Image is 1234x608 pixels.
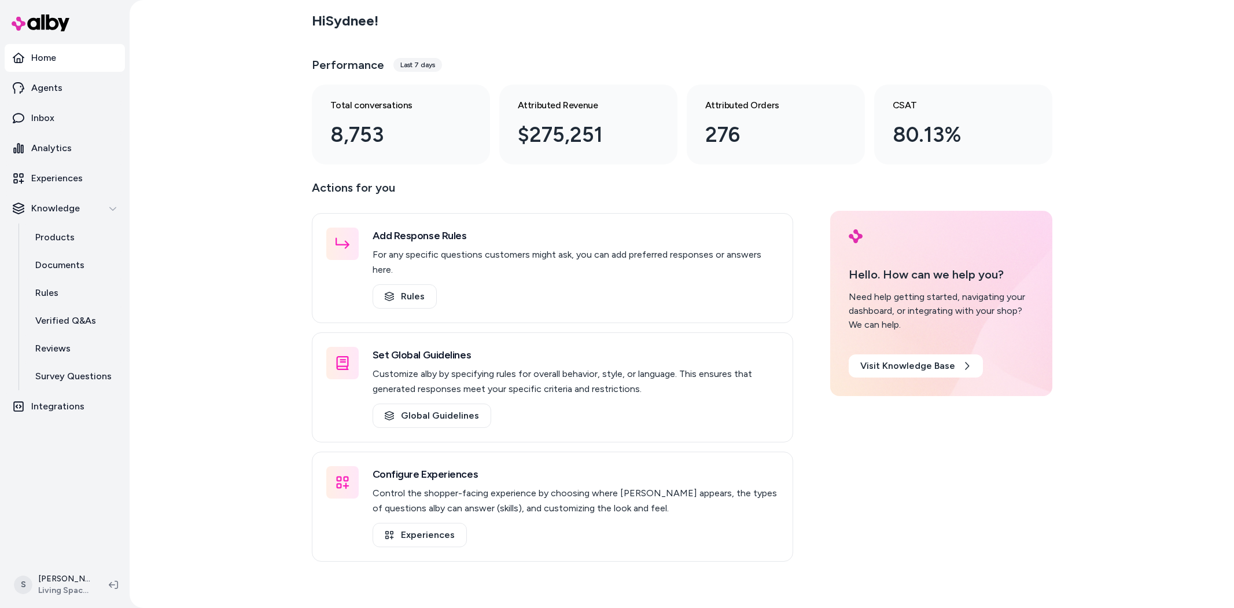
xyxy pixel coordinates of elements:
p: Integrations [31,400,84,413]
a: Reviews [24,335,125,362]
h3: Configure Experiences [373,466,779,482]
p: Survey Questions [35,369,112,383]
div: 8,753 [330,119,453,151]
p: Control the shopper-facing experience by choosing where [PERSON_NAME] appears, the types of quest... [373,486,779,516]
p: Inbox [31,111,54,125]
p: Hello. How can we help you? [849,266,1034,283]
a: Attributed Revenue $275,251 [499,85,677,164]
a: Agents [5,74,125,102]
h3: Performance [312,57,384,73]
p: Home [31,51,56,65]
p: Documents [35,258,84,272]
div: 276 [705,119,828,151]
p: Verified Q&As [35,314,96,328]
a: Products [24,224,125,251]
h3: Set Global Guidelines [373,347,779,363]
a: Verified Q&As [24,307,125,335]
p: For any specific questions customers might ask, you can add preferred responses or answers here. [373,247,779,277]
p: Actions for you [312,178,793,206]
h3: Total conversations [330,98,453,112]
span: S [14,576,32,594]
p: Knowledge [31,202,80,215]
button: S[PERSON_NAME]Living Spaces [7,566,100,603]
a: Rules [24,279,125,307]
a: Documents [24,251,125,279]
p: Customize alby by specifying rules for overall behavior, style, or language. This ensures that ge... [373,367,779,397]
img: alby Logo [849,229,863,243]
div: $275,251 [518,119,640,151]
p: Products [35,230,75,244]
p: Analytics [31,141,72,155]
button: Knowledge [5,195,125,222]
a: Experiences [5,164,125,192]
a: Integrations [5,393,125,420]
p: Agents [31,81,62,95]
p: [PERSON_NAME] [38,573,90,585]
h3: Attributed Orders [705,98,828,112]
a: Survey Questions [24,362,125,390]
a: CSAT 80.13% [874,85,1052,164]
h2: Hi Sydnee ! [312,12,378,30]
a: Visit Knowledge Base [849,354,983,378]
a: Global Guidelines [373,404,491,428]
h3: CSAT [893,98,1015,112]
p: Reviews [35,342,71,356]
p: Rules [35,286,58,300]
a: Attributed Orders 276 [687,85,865,164]
span: Living Spaces [38,585,90,596]
a: Rules [373,284,437,309]
a: Inbox [5,104,125,132]
a: Analytics [5,134,125,162]
img: alby Logo [12,14,69,31]
a: Experiences [373,523,467,547]
div: 80.13% [893,119,1015,151]
p: Experiences [31,171,83,185]
div: Last 7 days [393,58,442,72]
h3: Attributed Revenue [518,98,640,112]
div: Need help getting started, navigating your dashboard, or integrating with your shop? We can help. [849,290,1034,332]
a: Total conversations 8,753 [312,85,490,164]
h3: Add Response Rules [373,228,779,244]
a: Home [5,44,125,72]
